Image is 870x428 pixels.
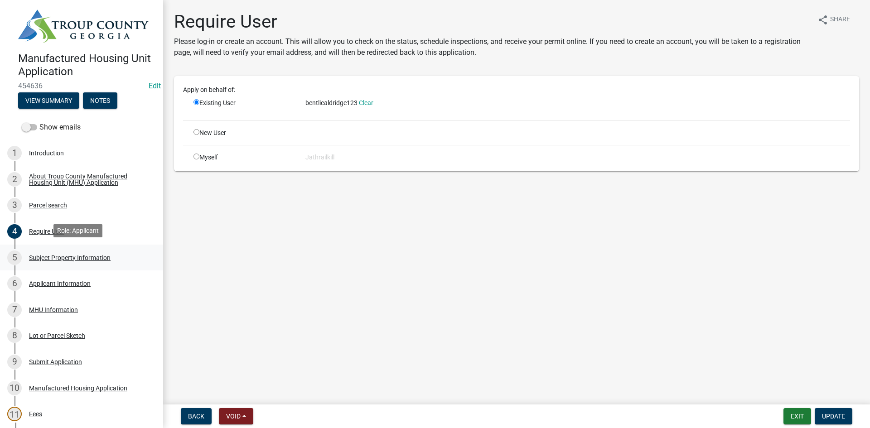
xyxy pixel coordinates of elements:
[305,99,358,106] span: bentliealdridge123
[822,413,845,420] span: Update
[187,98,299,113] div: Existing User
[7,328,22,343] div: 8
[810,11,857,29] button: shareShare
[176,85,857,95] div: Apply on behalf of:
[7,146,22,160] div: 1
[174,11,810,33] h1: Require User
[783,408,811,424] button: Exit
[7,276,22,291] div: 6
[7,172,22,187] div: 2
[7,303,22,317] div: 7
[7,381,22,395] div: 10
[7,407,22,421] div: 11
[29,385,127,391] div: Manufactured Housing Application
[29,173,149,186] div: About Troup County Manufactured Housing Unit (MHU) Application
[29,307,78,313] div: MHU Information
[830,14,850,25] span: Share
[7,198,22,212] div: 3
[29,359,82,365] div: Submit Application
[29,332,85,339] div: Lot or Parcel Sketch
[815,408,852,424] button: Update
[22,122,81,133] label: Show emails
[149,82,161,90] wm-modal-confirm: Edit Application Number
[149,82,161,90] a: Edit
[29,150,64,156] div: Introduction
[29,255,111,261] div: Subject Property Information
[29,280,91,287] div: Applicant Information
[817,14,828,25] i: share
[18,82,145,90] span: 454636
[29,228,64,235] div: Require User
[7,355,22,369] div: 9
[7,224,22,239] div: 4
[7,250,22,265] div: 5
[18,98,79,105] wm-modal-confirm: Summary
[187,153,299,162] div: Myself
[187,128,299,138] div: New User
[29,411,42,417] div: Fees
[174,36,810,58] p: Please log-in or create an account. This will allow you to check on the status, schedule inspecti...
[219,408,253,424] button: Void
[29,202,67,208] div: Parcel search
[181,408,212,424] button: Back
[18,52,156,78] h4: Manufactured Housing Unit Application
[188,413,204,420] span: Back
[18,92,79,109] button: View Summary
[53,224,102,237] div: Role: Applicant
[83,92,117,109] button: Notes
[18,10,149,43] img: Troup County, Georgia
[83,98,117,105] wm-modal-confirm: Notes
[226,413,241,420] span: Void
[359,99,373,106] a: Clear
